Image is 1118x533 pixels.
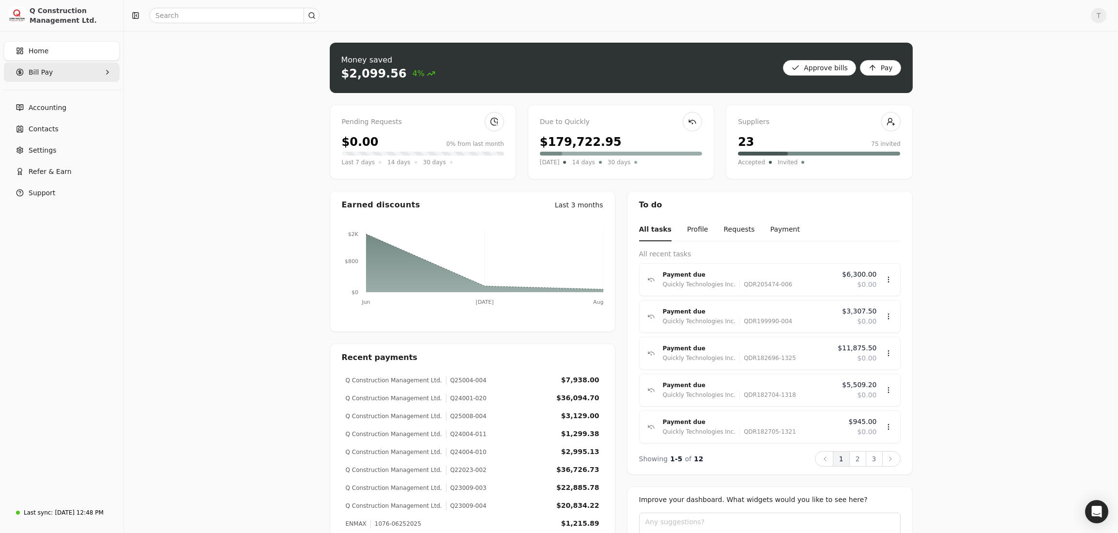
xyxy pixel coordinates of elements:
[663,380,835,390] div: Payment due
[738,157,765,167] span: Accepted
[561,429,599,439] div: $1,299.38
[346,466,442,474] div: Q Construction Management Ltd.
[694,455,703,463] span: 12
[561,411,599,421] div: $3,129.00
[446,394,487,403] div: Q24001-020
[446,466,487,474] div: Q22023-002
[370,519,421,528] div: 1076-06252025
[860,60,901,76] button: Pay
[346,394,442,403] div: Q Construction Management Ltd.
[739,390,796,400] div: QDR182704-1318
[593,299,603,305] tspan: Aug
[561,447,599,457] div: $2,995.13
[685,455,691,463] span: of
[687,219,708,241] button: Profile
[342,117,504,127] div: Pending Requests
[346,448,442,456] div: Q Construction Management Ltd.
[663,344,830,353] div: Payment due
[842,306,876,316] span: $3,307.50
[857,353,876,363] span: $0.00
[738,117,900,127] div: Suppliers
[55,508,103,517] div: [DATE] 12:48 PM
[639,219,672,241] button: All tasks
[663,316,736,326] div: Quickly Technologies Inc.
[739,427,796,437] div: QDR182705-1321
[342,133,379,151] div: $0.00
[446,484,487,492] div: Q23009-003
[330,344,615,371] div: Recent payments
[346,519,367,528] div: ENMAX
[663,270,835,280] div: Payment due
[8,7,26,24] img: 3171ca1f-602b-4dfe-91f0-0ace091e1481.jpeg
[423,157,446,167] span: 30 days
[1091,8,1106,23] span: T
[352,289,358,296] tspan: $0
[770,219,800,241] button: Payment
[341,54,436,66] div: Money saved
[342,199,420,211] div: Earned discounts
[446,502,487,510] div: Q23009-004
[639,455,668,463] span: Showing
[30,6,115,25] div: Q Construction Management Ltd.
[556,393,599,403] div: $36,094.70
[663,353,736,363] div: Quickly Technologies Inc.
[346,502,442,510] div: Q Construction Management Ltd.
[639,495,901,505] div: Improve your dashboard. What widgets would you like to see here?
[346,376,442,385] div: Q Construction Management Ltd.
[446,140,504,148] div: 0% from last month
[345,258,358,265] tspan: $800
[738,133,754,151] div: 23
[446,376,487,385] div: Q25004-004
[723,219,754,241] button: Requests
[4,119,120,139] a: Contacts
[663,307,835,316] div: Payment due
[556,483,599,493] div: $22,885.78
[29,167,72,177] span: Refer & Earn
[663,427,736,437] div: Quickly Technologies Inc.
[24,508,53,517] div: Last sync:
[670,455,682,463] span: 1 - 5
[739,353,796,363] div: QDR182696-1325
[387,157,410,167] span: 14 days
[446,430,487,439] div: Q24004-011
[1085,500,1108,523] div: Open Intercom Messenger
[663,390,736,400] div: Quickly Technologies Inc.
[346,412,442,421] div: Q Construction Management Ltd.
[342,157,375,167] span: Last 7 days
[842,269,876,280] span: $6,300.00
[783,60,856,76] button: Approve bills
[446,448,487,456] div: Q24004-010
[739,316,792,326] div: QDR199990-004
[348,231,358,237] tspan: $2K
[4,41,120,61] a: Home
[4,63,120,82] button: Bill Pay
[4,183,120,203] button: Support
[561,518,599,529] div: $1,215.89
[857,280,876,290] span: $0.00
[29,188,55,198] span: Support
[857,427,876,437] span: $0.00
[572,157,595,167] span: 14 days
[446,412,487,421] div: Q25008-004
[739,280,792,289] div: QDR205474-006
[555,200,603,210] div: Last 3 months
[29,124,59,134] span: Contacts
[361,299,370,305] tspan: Jun
[663,417,841,427] div: Payment due
[778,157,797,167] span: Invited
[639,249,901,259] div: All recent tasks
[29,145,56,156] span: Settings
[540,157,560,167] span: [DATE]
[4,98,120,117] a: Accounting
[556,465,599,475] div: $36,726.73
[608,157,630,167] span: 30 days
[4,162,120,181] button: Refer & Earn
[838,343,876,353] span: $11,875.50
[346,484,442,492] div: Q Construction Management Ltd.
[849,417,877,427] span: $945.00
[29,67,53,78] span: Bill Pay
[842,380,876,390] span: $5,509.20
[628,191,912,219] div: To do
[29,46,48,56] span: Home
